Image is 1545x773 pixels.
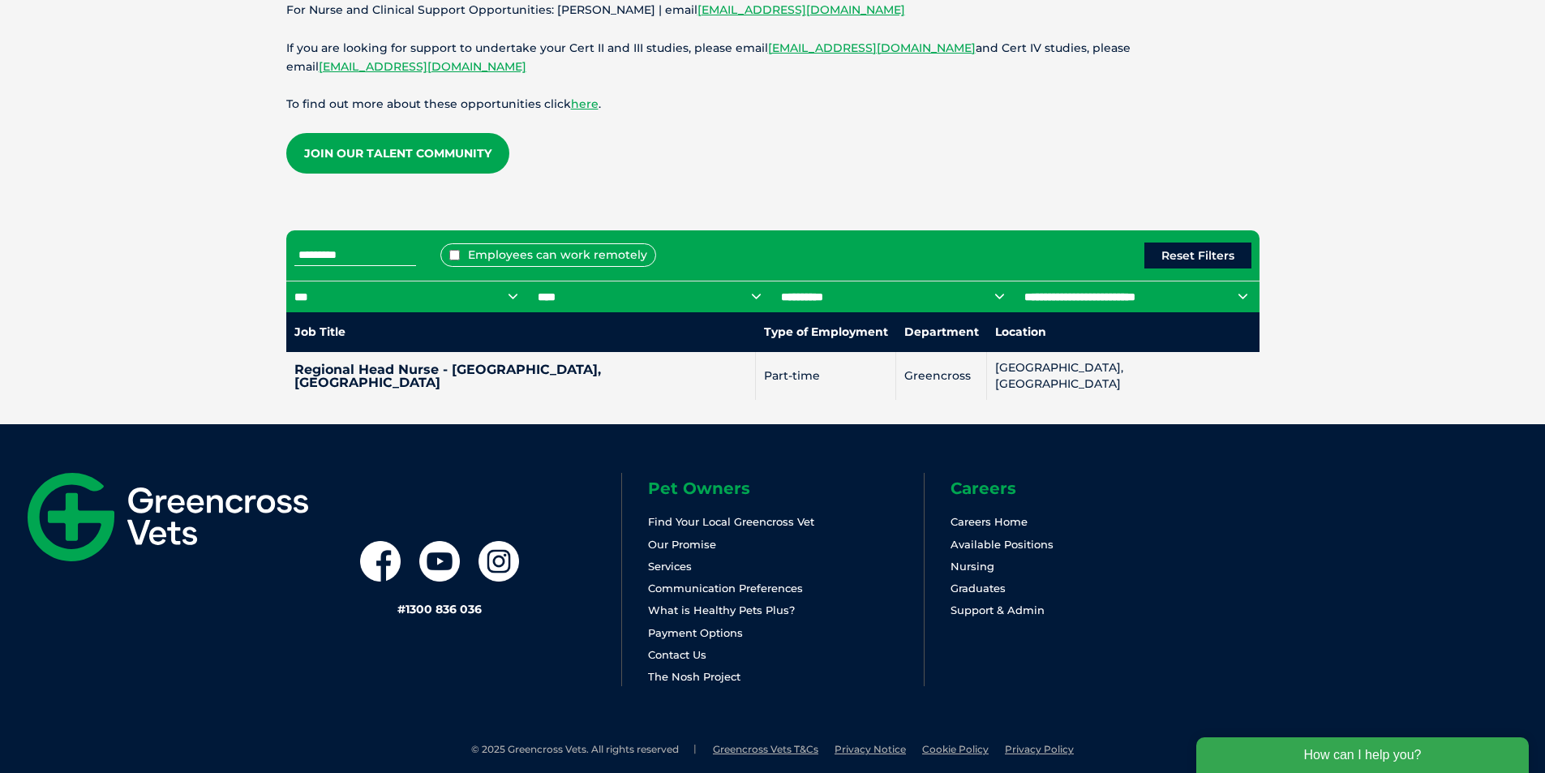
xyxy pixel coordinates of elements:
span: # [397,602,406,616]
p: If you are looking for support to undertake your Cert II and III studies, please email and Cert I... [286,39,1260,76]
a: [EMAIL_ADDRESS][DOMAIN_NAME] [768,41,976,55]
p: To find out more about these opportunities click . [286,95,1260,114]
a: Cookie Policy [922,743,989,755]
a: here [571,97,599,111]
a: Communication Preferences [648,582,803,595]
nobr: Location [995,324,1046,339]
a: What is Healthy Pets Plus? [648,603,795,616]
td: Greencross [896,352,987,400]
nobr: Department [904,324,979,339]
h6: Careers [951,480,1226,496]
a: Join our Talent Community [286,133,509,174]
a: Careers Home [951,515,1028,528]
a: The Nosh Project [648,670,740,683]
a: [EMAIL_ADDRESS][DOMAIN_NAME] [319,59,526,74]
a: Find Your Local Greencross Vet [648,515,814,528]
a: Available Positions [951,538,1054,551]
input: Employees can work remotely [449,250,460,260]
a: Privacy Policy [1005,743,1074,755]
a: Greencross Vets T&Cs [713,743,818,755]
a: [EMAIL_ADDRESS][DOMAIN_NAME] [697,2,905,17]
td: Part-time [756,352,896,400]
a: Contact Us [648,648,706,661]
a: #1300 836 036 [397,602,482,616]
a: Our Promise [648,538,716,551]
a: Privacy Notice [835,743,906,755]
label: Employees can work remotely [440,243,656,267]
h4: Regional Head Nurse - [GEOGRAPHIC_DATA], [GEOGRAPHIC_DATA] [294,363,748,389]
h6: Pet Owners [648,480,924,496]
a: Graduates [951,582,1006,595]
div: How can I help you? [10,10,342,45]
p: For Nurse and Clinical Support Opportunities: [PERSON_NAME] | email [286,1,1260,19]
button: Reset Filters [1144,243,1251,268]
a: Nursing [951,560,994,573]
a: Services [648,560,692,573]
a: Support & Admin [951,603,1045,616]
nobr: Job Title [294,324,345,339]
a: Payment Options [648,626,743,639]
li: © 2025 Greencross Vets. All rights reserved [471,743,697,757]
nobr: Type of Employment [764,324,888,339]
td: [GEOGRAPHIC_DATA], [GEOGRAPHIC_DATA] [987,352,1260,400]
